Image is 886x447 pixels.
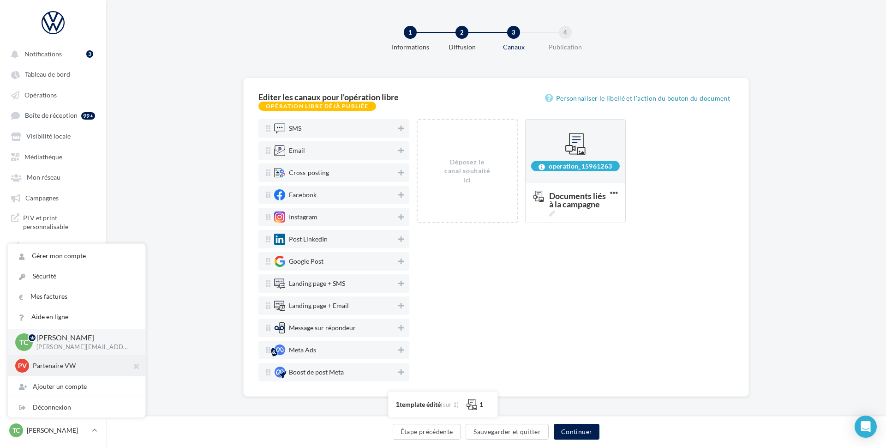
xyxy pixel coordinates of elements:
[855,416,877,438] div: Open Intercom Messenger
[24,50,62,58] span: Notifications
[36,343,131,351] p: [PERSON_NAME][EMAIL_ADDRESS][DOMAIN_NAME]
[531,161,620,171] div: operation_15961263
[27,426,88,435] p: [PERSON_NAME]
[18,361,27,370] span: PV
[289,236,328,242] div: Post LinkedIn
[27,174,60,181] span: Mon réseau
[24,153,62,161] span: Médiathèque
[549,192,606,217] span: Documents liés à la campagne
[6,189,101,206] a: Campagnes
[24,91,57,99] span: Opérations
[26,133,71,140] span: Visibilité locale
[6,107,101,124] a: Boîte de réception 99+
[404,26,417,39] div: 1
[393,424,461,440] button: Étape précédente
[479,400,483,409] div: 1
[23,242,95,260] span: Campagnes DataOnDemand
[8,286,145,307] a: Mes factures
[6,210,101,235] a: PLV et print personnalisable
[86,50,93,58] div: 3
[289,214,317,220] div: Instagram
[443,157,492,184] div: Déposez le canal souhaité ici
[36,332,131,343] p: [PERSON_NAME]
[289,169,329,176] div: Cross-posting
[536,42,595,52] div: Publication
[8,246,145,266] a: Gérer mon compte
[33,361,134,370] p: Partenaire VW
[8,307,145,327] a: Aide en ligne
[395,399,400,408] span: 1
[25,112,78,120] span: Boîte de réception
[559,26,572,39] div: 4
[25,71,70,79] span: Tableau de bord
[8,376,145,397] div: Ajouter un compte
[554,424,599,440] button: Continuer
[8,266,145,286] a: Sécurité
[441,401,459,408] span: (sur 1)
[19,337,29,347] span: TC
[466,424,549,440] button: Sauvegarder et quitter
[432,42,491,52] div: Diffusion
[23,213,95,231] span: PLV et print personnalisable
[400,400,441,408] span: template édité
[289,147,305,154] div: Email
[381,42,440,52] div: Informations
[258,102,376,111] div: Opération libre déjà publiée
[289,258,323,265] div: Google Post
[6,66,101,82] a: Tableau de bord
[289,369,344,375] div: Boost de post Meta
[289,347,316,353] div: Meta Ads
[484,42,543,52] div: Canaux
[6,239,101,264] a: Campagnes DataOnDemand
[81,112,95,120] div: 99+
[6,148,101,165] a: Médiathèque
[25,194,59,202] span: Campagnes
[8,397,145,417] div: Déconnexion
[289,280,345,287] div: Landing page + SMS
[258,93,399,101] div: Editer les canaux pour l'opération libre
[12,426,20,435] span: TC
[6,169,101,185] a: Mon réseau
[455,26,468,39] div: 2
[289,302,349,309] div: Landing page + Email
[6,86,101,103] a: Opérations
[533,192,610,202] span: Documents liés à la campagne
[545,93,734,104] a: Personnaliser le libellé et l'action du bouton du document
[289,125,301,132] div: SMS
[289,192,317,198] div: Facebook
[6,45,97,62] button: Notifications 3
[289,325,356,331] div: Message sur répondeur
[6,127,101,144] a: Visibilité locale
[7,422,99,439] a: TC [PERSON_NAME]
[507,26,520,39] div: 3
